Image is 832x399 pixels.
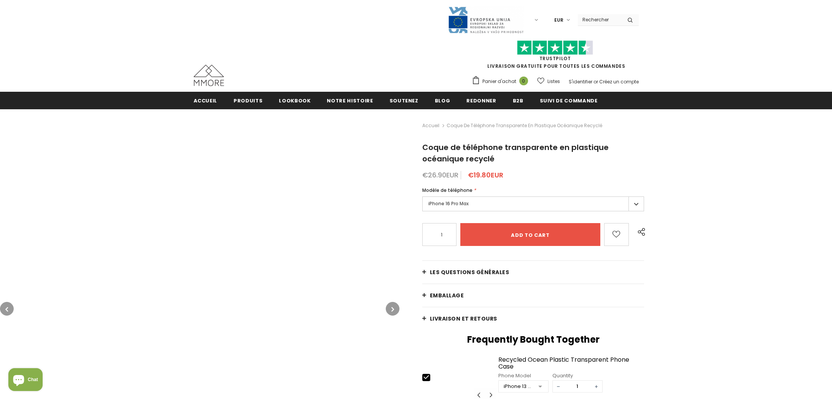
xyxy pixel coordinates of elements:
a: Javni Razpis [448,16,524,23]
span: Modèle de téléphone [422,187,472,193]
inbox-online-store-chat: Shopify online store chat [6,368,45,393]
a: B2B [513,92,523,109]
span: Coque de téléphone transparente en plastique océanique recyclé [447,121,602,130]
div: iPhone 13 Pro Max [504,383,533,390]
a: Panier d'achat 0 [472,76,532,87]
a: Créez un compte [599,78,639,85]
input: Add to cart [460,223,601,246]
span: Lookbook [279,97,310,104]
a: Accueil [422,121,439,130]
div: Phone Model [498,372,549,380]
span: Coque de téléphone transparente en plastique océanique recyclé [422,142,609,164]
img: Faites confiance aux étoiles pilotes [517,40,593,55]
a: soutenez [390,92,418,109]
a: Les questions générales [422,261,644,284]
span: 0 [519,77,528,85]
img: Cas MMORE [194,65,224,86]
a: Produits [234,92,262,109]
span: Produits [234,97,262,104]
span: EUR [554,16,563,24]
label: iPhone 16 Pro Max [422,196,644,211]
a: S'identifier [569,78,592,85]
span: − [553,381,564,392]
span: LIVRAISON GRATUITE POUR TOUTES LES COMMANDES [472,44,639,69]
span: €26.90EUR [422,170,458,180]
span: soutenez [390,97,418,104]
a: EMBALLAGE [422,284,644,307]
a: TrustPilot [539,55,571,62]
span: + [591,381,602,392]
a: Notre histoire [327,92,373,109]
input: Search Site [578,14,622,25]
a: Redonner [466,92,496,109]
a: Suivi de commande [540,92,598,109]
span: Blog [435,97,450,104]
span: EMBALLAGE [430,292,464,299]
div: Quantity [552,372,603,380]
span: Suivi de commande [540,97,598,104]
a: Accueil [194,92,218,109]
span: Panier d'achat [482,78,516,85]
h2: Frequently Bought Together [422,334,644,345]
a: Blog [435,92,450,109]
span: Redonner [466,97,496,104]
a: Livraison et retours [422,307,644,330]
span: €19.80EUR [468,170,503,180]
a: Listes [537,75,560,88]
span: Listes [547,78,560,85]
span: or [593,78,598,85]
span: Les questions générales [430,268,509,276]
img: Javni Razpis [448,6,524,34]
a: Lookbook [279,92,310,109]
span: Livraison et retours [430,315,497,322]
span: Notre histoire [327,97,373,104]
a: Recycled Ocean Plastic Transparent Phone Case [498,356,644,370]
span: Accueil [194,97,218,104]
span: B2B [513,97,523,104]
